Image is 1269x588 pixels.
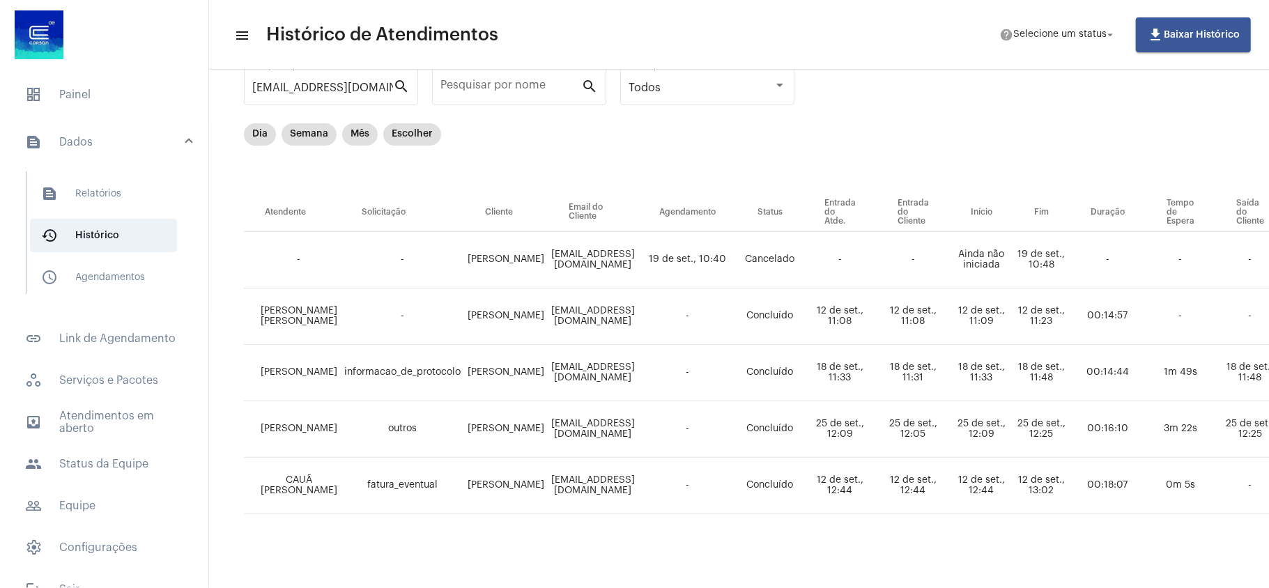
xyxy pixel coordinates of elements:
[638,458,737,514] td: -
[401,254,404,264] span: -
[877,458,950,514] td: 12 de set., 12:44
[25,134,42,150] mat-icon: sidenav icon
[14,447,194,481] span: Status da Equipe
[803,288,877,345] td: 12 de set., 11:08
[737,193,803,232] th: Status
[464,458,548,514] td: [PERSON_NAME]
[877,193,950,232] th: Entrada do Cliente
[8,164,208,314] div: sidenav iconDados
[342,123,378,146] mat-chip: Mês
[1146,401,1215,458] td: 3m 22s
[244,288,341,345] td: [PERSON_NAME] [PERSON_NAME]
[803,193,877,232] th: Entrada do Atde.
[1146,345,1215,401] td: 1m 49s
[14,322,194,355] span: Link de Agendamento
[464,288,548,345] td: [PERSON_NAME]
[1146,458,1215,514] td: 0m 5s
[464,232,548,288] td: [PERSON_NAME]
[25,86,42,103] span: sidenav icon
[548,193,638,232] th: Email do Cliente
[234,27,248,44] mat-icon: sidenav icon
[548,458,638,514] td: [EMAIL_ADDRESS][DOMAIN_NAME]
[1070,458,1146,514] td: 00:18:07
[464,193,548,232] th: Cliente
[1146,288,1215,345] td: -
[638,232,737,288] td: 19 de set., 10:40
[25,372,42,389] span: sidenav icon
[950,458,1013,514] td: 12 de set., 12:44
[401,311,404,320] span: -
[1136,17,1251,52] button: Baixar Histórico
[950,345,1013,401] td: 18 de set., 11:33
[638,345,737,401] td: -
[244,232,341,288] td: -
[464,401,548,458] td: [PERSON_NAME]
[266,24,498,46] span: Histórico de Atendimentos
[1070,345,1146,401] td: 00:14:44
[877,288,950,345] td: 12 de set., 11:08
[25,414,42,431] mat-icon: sidenav icon
[1013,193,1070,232] th: Fim
[877,401,950,458] td: 25 de set., 12:05
[14,364,194,397] span: Serviços e Pacotes
[1104,29,1116,41] mat-icon: arrow_drop_down
[803,401,877,458] td: 25 de set., 12:09
[41,269,58,286] mat-icon: sidenav icon
[1146,232,1215,288] td: -
[388,424,417,433] span: outros
[803,345,877,401] td: 18 de set., 11:33
[244,193,341,232] th: Atendente
[1147,30,1240,40] span: Baixar Histórico
[737,232,803,288] td: Cancelado
[950,232,1013,288] td: Ainda não iniciada
[25,330,42,347] mat-icon: sidenav icon
[1070,232,1146,288] td: -
[14,78,194,111] span: Painel
[14,489,194,523] span: Equipe
[30,261,177,294] span: Agendamentos
[393,77,410,94] mat-icon: search
[14,405,194,439] span: Atendimentos em aberto
[1013,30,1107,40] span: Selecione um status
[548,345,638,401] td: [EMAIL_ADDRESS][DOMAIN_NAME]
[737,345,803,401] td: Concluído
[1147,26,1164,43] mat-icon: file_download
[383,123,441,146] mat-chip: Escolher
[244,123,276,146] mat-chip: Dia
[11,7,67,63] img: d4669ae0-8c07-2337-4f67-34b0df7f5ae4.jpeg
[344,367,461,377] span: informacao_de_protocolo
[548,232,638,288] td: [EMAIL_ADDRESS][DOMAIN_NAME]
[282,123,337,146] mat-chip: Semana
[25,134,186,150] mat-panel-title: Dados
[638,193,737,232] th: Agendamento
[25,539,42,556] span: sidenav icon
[8,120,208,164] mat-expansion-panel-header: sidenav iconDados
[950,288,1013,345] td: 12 de set., 11:09
[1070,288,1146,345] td: 00:14:57
[25,497,42,514] mat-icon: sidenav icon
[950,401,1013,458] td: 25 de set., 12:09
[1013,288,1070,345] td: 12 de set., 11:23
[1013,401,1070,458] td: 25 de set., 12:25
[30,177,177,210] span: Relatórios
[1146,193,1215,232] th: Tempo de Espera
[1013,458,1070,514] td: 12 de set., 13:02
[803,458,877,514] td: 12 de set., 12:44
[1013,345,1070,401] td: 18 de set., 11:48
[629,82,661,93] span: Todos
[950,193,1013,232] th: Início
[14,531,194,564] span: Configurações
[41,227,58,244] mat-icon: sidenav icon
[737,401,803,458] td: Concluído
[244,345,341,401] td: [PERSON_NAME]
[877,232,950,288] td: -
[367,480,438,490] span: fatura_eventual
[25,456,42,472] mat-icon: sidenav icon
[1013,232,1070,288] td: 19 de set., 10:48
[999,28,1013,42] mat-icon: help
[252,82,393,94] input: Pesquisar por email
[1070,193,1146,232] th: Duração
[737,458,803,514] td: Concluído
[638,288,737,345] td: -
[877,345,950,401] td: 18 de set., 11:31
